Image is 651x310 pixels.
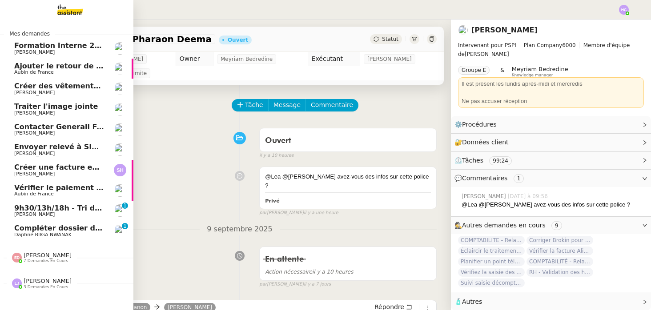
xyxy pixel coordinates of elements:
[512,66,568,72] span: Meyriam Bedredine
[454,222,566,229] span: 🕵️
[512,73,553,78] span: Knowledge manager
[14,82,157,90] span: Créer des vêtements de travail VEN
[122,223,128,229] nz-badge-sup: 1
[265,172,431,190] div: @Lea @[PERSON_NAME] avez-vous des infos sur cette police ?
[14,211,55,217] span: [PERSON_NAME]
[24,258,68,263] span: 7 demandes en cours
[176,52,213,66] td: Owner
[619,5,629,15] img: svg
[451,134,651,151] div: 🔐Données client
[489,156,512,165] nz-tag: 99:24
[114,103,126,115] img: users%2FTDxDvmCjFdN3QFePFNGdQUcJcQk1%2Favatar%2F0cfb3a67-8790-4592-a9ec-92226c678442
[454,298,482,305] span: 🧴
[4,29,55,38] span: Mes demandes
[24,278,72,284] span: [PERSON_NAME]
[114,63,126,75] img: users%2FSclkIUIAuBOhhDrbgjtrSikBoD03%2Favatar%2F48cbc63d-a03d-4817-b5bf-7f7aeed5f2a9
[458,268,525,277] span: Vérifiez la saisie des bordereaux Goldencare
[14,232,72,238] span: Daphné BIIGA NWANAK
[451,217,651,234] div: 🕵️Autres demandes en cours 9
[524,42,562,48] span: Plan Company
[462,121,497,128] span: Procédures
[265,255,304,263] span: En attente
[14,49,55,55] span: [PERSON_NAME]
[462,97,640,106] div: Ne pas accuser réception
[259,152,293,159] span: il y a 10 heures
[14,41,169,50] span: Formation Interne 2 - [PERSON_NAME]
[526,257,593,266] span: COMPTABILITÉ - Relance des primes GoldenCare impayées- septembre 2025
[114,225,126,237] img: users%2FKPVW5uJ7nAf2BaBJPZnFMauzfh73%2Favatar%2FDigitalCollectionThumbnailHandler.jpeg
[24,252,72,258] span: [PERSON_NAME]
[500,66,504,77] span: &
[304,209,338,217] span: il y a une heure
[458,236,525,245] span: COMPTABILITE - Relances factures impayées - septembre 2025
[462,192,508,200] span: [PERSON_NAME]
[14,90,55,95] span: [PERSON_NAME]
[14,191,54,197] span: Aubin de France
[14,62,186,70] span: Ajouter le retour de crédit à la commission
[382,36,398,42] span: Statut
[265,269,312,275] span: Action nécessaire
[551,221,562,230] nz-tag: 9
[114,143,126,156] img: users%2FWH1OB8fxGAgLOjAz1TtlPPgOcGL2%2Favatar%2F32e28291-4026-4208-b892-04f74488d877
[451,116,651,133] div: ⚙️Procédures
[200,223,279,235] span: 9 septembre 2025
[304,281,331,288] span: il y a 7 jours
[14,183,178,192] span: Vérifier le paiement Sambouk Properties
[508,192,550,200] span: [DATE] à 09:56
[305,99,358,111] button: Commentaire
[311,100,353,110] span: Commentaire
[14,163,194,171] span: Créer une facture en anglais immédiatement
[259,209,338,217] small: [PERSON_NAME]
[451,170,651,187] div: 💬Commentaires 1
[273,100,301,110] span: Message
[462,157,483,164] span: Tâches
[221,55,273,64] span: Meyriam Bedredine
[232,99,269,111] button: Tâche
[123,223,127,231] p: 1
[308,52,360,66] td: Exécutant
[454,157,519,164] span: ⏲️
[367,55,412,64] span: [PERSON_NAME]
[458,257,525,266] span: Planifier un point téléphonique sur les paiements
[114,83,126,95] img: users%2Fvjxz7HYmGaNTSE4yF5W2mFwJXra2%2Favatar%2Ff3aef901-807b-4123-bf55-4aed7c5d6af5
[562,42,576,48] span: 6000
[462,298,482,305] span: Autres
[12,278,22,288] img: svg
[24,285,68,290] span: 3 demandes en cours
[512,66,568,77] app-user-label: Knowledge manager
[14,204,257,212] span: 9h30/13h/18h - Tri de la boite mail PRO - 12 septembre 2025
[14,102,98,111] span: Traiter l'image jointe
[471,26,538,34] a: [PERSON_NAME]
[228,37,248,43] div: Ouvert
[454,137,512,147] span: 🔐
[265,198,279,204] b: Privé
[122,203,128,209] nz-badge-sup: 1
[462,139,509,146] span: Données client
[259,281,267,288] span: par
[454,175,527,182] span: 💬
[14,151,55,156] span: [PERSON_NAME]
[526,246,593,255] span: Vérifier la facture Alissa Dr
[114,42,126,55] img: users%2Fa6PbEmLwvGXylUqKytRPpDpAx153%2Favatar%2Ffanny.png
[123,203,127,211] p: 1
[114,204,126,217] img: users%2FTDxDvmCjFdN3QFePFNGdQUcJcQk1%2Favatar%2F0cfb3a67-8790-4592-a9ec-92226c678442
[462,79,640,88] div: Il est présent les lundis après-midi et mercredis
[458,278,525,287] span: Suivi saisie décomptes non-confiés Ecohub - septembre 2025
[458,66,490,75] nz-tag: Groupe E
[265,269,353,275] span: il y a 10 heures
[268,99,306,111] button: Message
[458,41,644,59] span: [PERSON_NAME]
[114,123,126,136] img: users%2Fa6PbEmLwvGXylUqKytRPpDpAx153%2Favatar%2Ffanny.png
[114,164,126,176] img: svg
[259,209,267,217] span: par
[114,184,126,197] img: users%2FSclkIUIAuBOhhDrbgjtrSikBoD03%2Favatar%2F48cbc63d-a03d-4817-b5bf-7f7aeed5f2a9
[458,246,525,255] span: Éclaircir le traitement des bordereaux GoldenCare
[462,200,644,209] div: @Lea @[PERSON_NAME] avez-vous des infos sur cette police ?
[14,143,187,151] span: Envoyer relevé à SIP pour [PERSON_NAME]
[12,253,22,262] img: svg
[451,152,651,169] div: ⏲️Tâches 99:24
[458,42,516,48] span: Intervenant pour PSPI
[458,25,468,35] img: users%2F0zQGGmvZECeMseaPawnreYAQQyS2%2Favatar%2Feddadf8a-b06f-4db9-91c4-adeed775bb0f
[265,137,291,145] span: Ouvert
[462,175,507,182] span: Commentaires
